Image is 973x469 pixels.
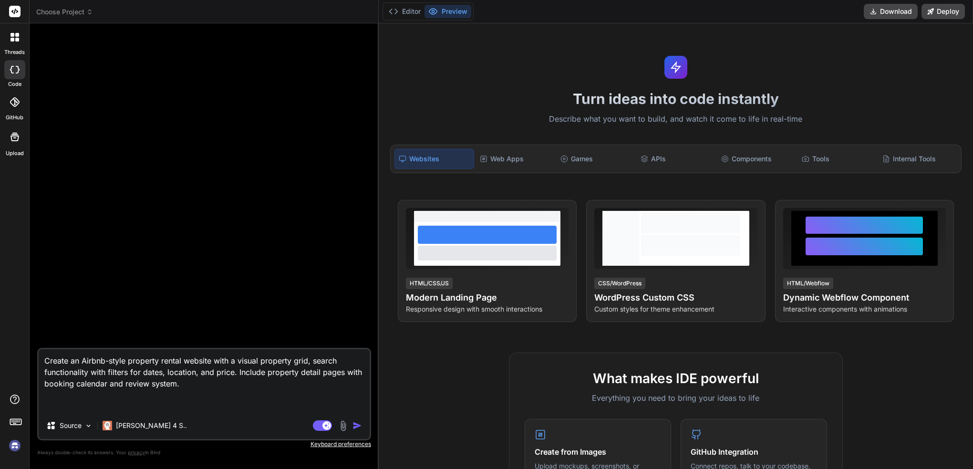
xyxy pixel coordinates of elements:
div: Web Apps [476,149,555,169]
span: Choose Project [36,7,93,17]
div: Websites [394,149,474,169]
div: Components [717,149,796,169]
h4: Modern Landing Page [406,291,569,304]
div: APIs [637,149,715,169]
textarea: Create an Airbnb-style property rental website with a visual property grid, search functionality ... [39,349,370,412]
h4: Create from Images [535,446,661,458]
div: CSS/WordPress [594,278,645,289]
button: Deploy [921,4,965,19]
button: Editor [385,5,424,18]
div: HTML/CSS/JS [406,278,453,289]
h2: What makes IDE powerful [525,368,827,388]
p: Describe what you want to build, and watch it come to life in real-time [384,113,967,125]
p: Interactive components with animations [783,304,946,314]
img: attachment [338,420,349,431]
label: code [8,80,21,88]
p: Everything you need to bring your ideas to life [525,392,827,404]
div: Internal Tools [879,149,957,169]
label: GitHub [6,114,23,122]
span: privacy [128,449,145,455]
p: Responsive design with smooth interactions [406,304,569,314]
p: Source [60,421,82,430]
h4: GitHub Integration [691,446,817,458]
img: Claude 4 Sonnet [103,421,112,430]
img: Pick Models [84,422,93,430]
h4: Dynamic Webflow Component [783,291,946,304]
h1: Turn ideas into code instantly [384,90,967,107]
button: Download [864,4,918,19]
p: Custom styles for theme enhancement [594,304,757,314]
div: Tools [798,149,877,169]
p: Keyboard preferences [37,440,371,448]
div: Games [557,149,635,169]
label: Upload [6,149,24,157]
label: threads [4,48,25,56]
img: icon [352,421,362,430]
img: signin [7,438,23,454]
h4: WordPress Custom CSS [594,291,757,304]
div: HTML/Webflow [783,278,833,289]
p: Always double-check its answers. Your in Bind [37,448,371,457]
button: Preview [424,5,471,18]
p: [PERSON_NAME] 4 S.. [116,421,187,430]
